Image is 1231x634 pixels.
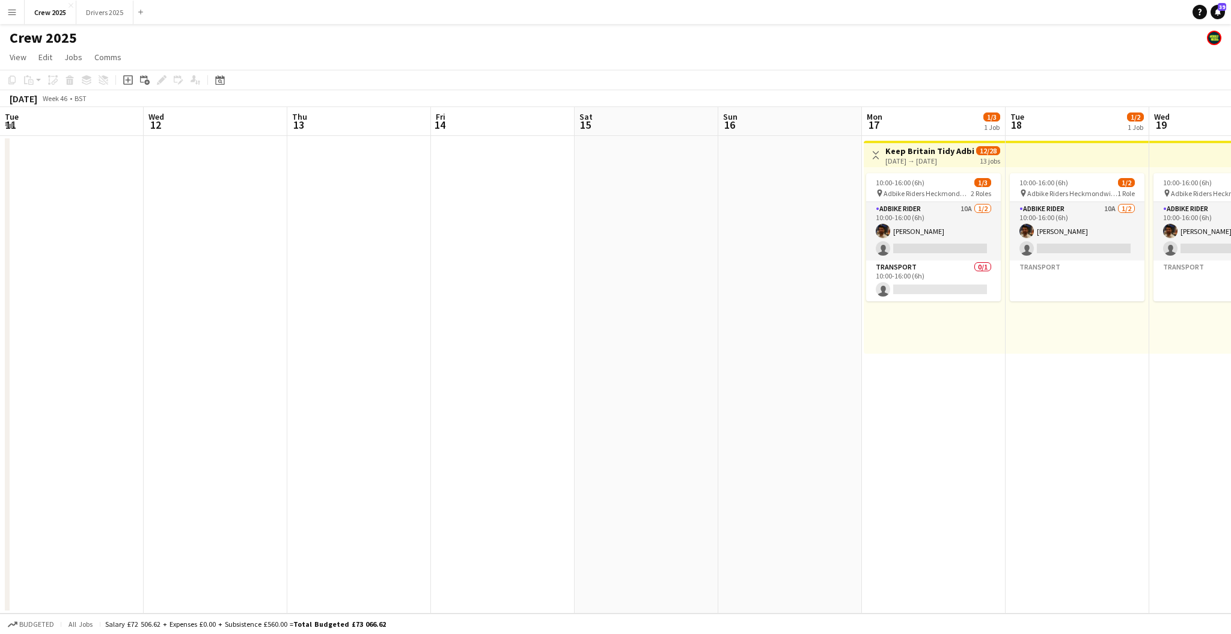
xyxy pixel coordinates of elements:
[1218,3,1226,11] span: 39
[1009,118,1024,132] span: 18
[867,111,882,122] span: Mon
[293,620,386,629] span: Total Budgeted £73 066.62
[1127,112,1144,122] span: 1/2
[865,118,882,132] span: 17
[76,1,133,24] button: Drivers 2025
[25,1,76,24] button: Crew 2025
[3,118,19,132] span: 11
[866,202,1001,260] app-card-role: Adbike Rider10A1/210:00-16:00 (6h)[PERSON_NAME]
[94,52,121,63] span: Comms
[10,93,37,105] div: [DATE]
[10,52,26,63] span: View
[1010,260,1144,301] app-card-role-placeholder: Transport
[1163,178,1212,187] span: 10:00-16:00 (6h)
[64,52,82,63] span: Jobs
[1152,118,1170,132] span: 19
[1207,31,1221,45] app-user-avatar: Nicola Price
[6,618,56,631] button: Budgeted
[66,620,95,629] span: All jobs
[1010,173,1144,301] app-job-card: 10:00-16:00 (6h)1/2 Adbike Riders Heckmondwike1 RoleAdbike Rider10A1/210:00-16:00 (6h)[PERSON_NAM...
[105,620,386,629] div: Salary £72 506.62 + Expenses £0.00 + Subsistence £560.00 =
[1117,189,1135,198] span: 1 Role
[885,156,975,165] div: [DATE] → [DATE]
[75,94,87,103] div: BST
[1019,178,1068,187] span: 10:00-16:00 (6h)
[971,189,991,198] span: 2 Roles
[90,49,126,65] a: Comms
[1010,111,1024,122] span: Tue
[721,118,738,132] span: 16
[292,111,307,122] span: Thu
[10,29,77,47] h1: Crew 2025
[5,111,19,122] span: Tue
[983,112,1000,122] span: 1/3
[38,52,52,63] span: Edit
[579,111,593,122] span: Sat
[884,189,971,198] span: Adbike Riders Heckmondwike
[980,155,1000,165] div: 13 jobs
[434,118,445,132] span: 14
[984,123,1000,132] div: 1 Job
[866,173,1001,301] app-job-card: 10:00-16:00 (6h)1/3 Adbike Riders Heckmondwike2 RolesAdbike Rider10A1/210:00-16:00 (6h)[PERSON_NA...
[1128,123,1143,132] div: 1 Job
[436,111,445,122] span: Fri
[1211,5,1225,19] a: 39
[290,118,307,132] span: 13
[60,49,87,65] a: Jobs
[147,118,164,132] span: 12
[578,118,593,132] span: 15
[1010,202,1144,260] app-card-role: Adbike Rider10A1/210:00-16:00 (6h)[PERSON_NAME]
[885,146,975,156] h3: Keep Britain Tidy Adbike Riders Heckmondwike
[148,111,164,122] span: Wed
[34,49,57,65] a: Edit
[974,178,991,187] span: 1/3
[1118,178,1135,187] span: 1/2
[5,49,31,65] a: View
[19,620,54,629] span: Budgeted
[723,111,738,122] span: Sun
[876,178,924,187] span: 10:00-16:00 (6h)
[976,146,1000,155] span: 12/28
[40,94,70,103] span: Week 46
[1154,111,1170,122] span: Wed
[866,260,1001,301] app-card-role: Transport0/110:00-16:00 (6h)
[1027,189,1117,198] span: Adbike Riders Heckmondwike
